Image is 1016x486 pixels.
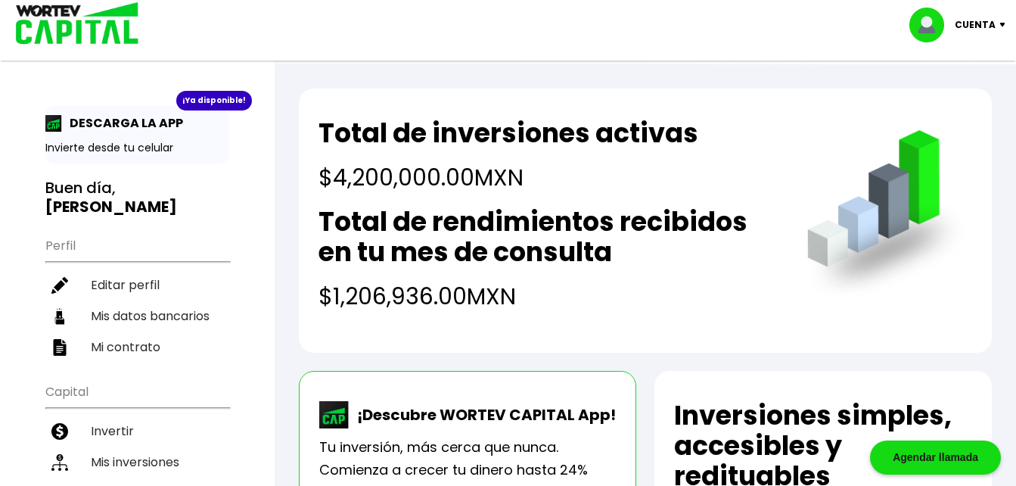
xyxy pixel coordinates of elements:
[909,8,955,42] img: profile-image
[45,416,229,447] a: Invertir
[318,279,777,313] h4: $1,206,936.00 MXN
[45,229,229,363] ul: Perfil
[319,401,350,428] img: wortev-capital-app-icon
[45,447,229,478] a: Mis inversiones
[996,23,1016,27] img: icon-down
[51,454,68,471] img: inversiones-icon.6695dc30.svg
[45,115,62,132] img: app-icon
[45,140,229,156] p: Invierte desde tu celular
[176,91,252,111] div: ¡Ya disponible!
[45,332,229,363] a: Mi contrato
[45,269,229,301] a: Editar perfil
[870,441,1001,475] div: Agendar llamada
[51,423,68,440] img: invertir-icon.b3b967d7.svg
[51,277,68,294] img: editar-icon.952d3147.svg
[45,196,177,217] b: [PERSON_NAME]
[318,118,698,148] h2: Total de inversiones activas
[800,130,972,302] img: grafica.516fef24.png
[51,308,68,325] img: datos-icon.10cf9172.svg
[45,179,229,217] h3: Buen día,
[62,114,183,132] p: DESCARGA LA APP
[955,14,996,36] p: Cuenta
[350,403,616,426] p: ¡Descubre WORTEV CAPITAL App!
[318,160,698,195] h4: $4,200,000.00 MXN
[45,301,229,332] a: Mis datos bancarios
[51,339,68,356] img: contrato-icon.f2db500c.svg
[318,207,777,267] h2: Total de rendimientos recibidos en tu mes de consulta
